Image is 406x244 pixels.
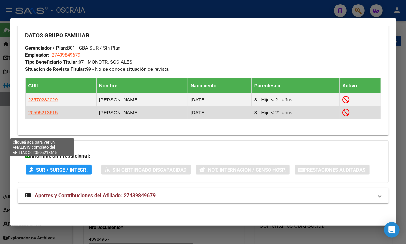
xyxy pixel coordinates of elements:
[208,167,286,173] span: Not. Internacion / Censo Hosp.
[295,165,370,175] button: Prestaciones Auditadas
[25,78,96,93] th: CUIL
[25,66,169,72] span: 99 - No se conoce situación de revista
[25,59,79,65] strong: Tipo Beneficiario Titular:
[25,59,133,65] span: 07 - MONOTR. SOCIALES
[25,66,86,72] strong: Situacion de Revista Titular:
[384,222,400,238] div: Open Intercom Messenger
[25,45,67,51] strong: Gerenciador / Plan:
[196,165,290,175] button: Not. Internacion / Censo Hosp.
[28,97,58,102] span: 23570232029
[25,45,121,51] span: B01 - GBA SUR / Sin Plan
[251,93,339,106] td: 3 - Hijo < 21 años
[96,93,188,106] td: [PERSON_NAME]
[26,152,381,160] h3: Información Prestacional:
[26,165,92,175] button: SUR / SURGE / INTEGR.
[188,93,251,106] td: [DATE]
[36,167,88,173] span: SUR / SURGE / INTEGR.
[188,78,251,93] th: Nacimiento
[25,52,50,58] strong: Empleador:
[251,106,339,119] td: 3 - Hijo < 21 años
[52,52,80,58] span: 27439849679
[35,192,156,199] span: Aportes y Contribuciones del Afiliado: 27439849679
[18,188,389,203] mat-expansion-panel-header: Aportes y Contribuciones del Afiliado: 27439849679
[188,106,251,119] td: [DATE]
[251,78,339,93] th: Parentesco
[101,165,191,175] button: Sin Certificado Discapacidad
[304,167,366,173] span: Prestaciones Auditadas
[28,110,58,115] span: 20595213615
[96,78,188,93] th: Nombre
[113,167,187,173] span: Sin Certificado Discapacidad
[25,32,381,39] h3: DATOS GRUPO FAMILIAR
[96,106,188,119] td: [PERSON_NAME]
[340,78,381,93] th: Activo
